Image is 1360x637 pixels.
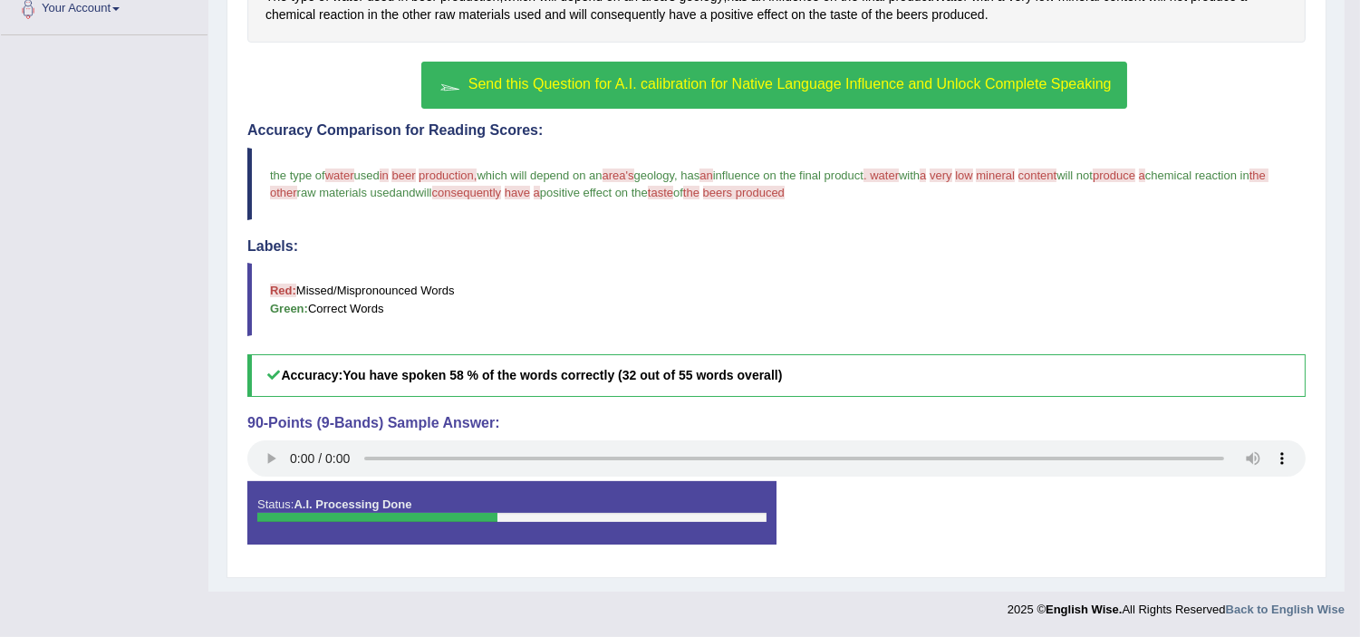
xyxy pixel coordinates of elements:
[270,302,308,315] b: Green:
[699,5,707,24] span: Click to see word definition
[270,169,1268,199] span: the other
[396,186,416,199] span: and
[505,186,530,199] span: have
[875,5,892,24] span: Click to see word definition
[699,169,712,182] span: an
[514,5,541,24] span: Click to see word definition
[669,5,696,24] span: Click to see word definition
[458,5,510,24] span: Click to see word definition
[534,186,540,199] span: a
[569,5,586,24] span: Click to see word definition
[435,5,456,24] span: Click to see word definition
[294,497,411,511] strong: A.I. Processing Done
[402,5,431,24] span: Click to see word definition
[391,169,415,182] span: beer
[713,169,863,182] span: influence on the final product
[325,169,354,182] span: water
[247,238,1306,255] h4: Labels:
[791,5,805,24] span: Click to see word definition
[603,169,634,182] span: area's
[265,5,315,24] span: Click to see word definition
[703,186,785,199] span: beers produced
[976,169,1015,182] span: mineral
[680,169,699,182] span: has
[421,62,1126,109] button: Send this Question for A.I. calibration for Native Language Influence and Unlock Complete Speaking
[354,169,380,182] span: used
[896,5,928,24] span: Click to see word definition
[809,5,826,24] span: Click to see word definition
[899,169,920,182] span: with
[710,5,753,24] span: Click to see word definition
[368,5,378,24] span: Click to see word definition
[634,169,675,182] span: geology
[863,169,899,182] span: . water
[648,186,673,199] span: taste
[757,5,788,24] span: Click to see word definition
[861,5,872,24] span: Click to see word definition
[247,415,1306,431] h4: 90-Points (9-Bands) Sample Answer:
[381,5,399,24] span: Click to see word definition
[270,169,325,182] span: the type of
[468,76,1112,92] span: Send this Question for A.I. calibration for Native Language Influence and Unlock Complete Speaking
[1046,603,1122,616] strong: English Wise.
[591,5,666,24] span: Click to see word definition
[683,186,699,199] span: the
[1145,169,1249,182] span: chemical reaction in
[247,354,1306,397] h5: Accuracy:
[540,186,648,199] span: positive effect on the
[419,169,477,182] span: production,
[830,5,857,24] span: Click to see word definition
[432,186,502,199] span: consequently
[270,284,296,297] b: Red:
[247,263,1306,335] blockquote: Missed/Mispronounced Words Correct Words
[1139,169,1145,182] span: a
[545,5,565,24] span: Click to see word definition
[955,169,973,182] span: low
[319,5,364,24] span: Click to see word definition
[1056,169,1093,182] span: will not
[342,368,782,382] b: You have spoken 58 % of the words correctly (32 out of 55 words overall)
[931,5,984,24] span: Click to see word definition
[674,169,678,182] span: ,
[1226,603,1345,616] a: Back to English Wise
[673,186,683,199] span: of
[1008,592,1345,618] div: 2025 © All Rights Reserved
[1018,169,1057,182] span: content
[1093,169,1135,182] span: produce
[380,169,389,182] span: in
[247,481,776,545] div: Status:
[477,169,602,182] span: which will depend on an
[920,169,926,182] span: a
[930,169,952,182] span: very
[415,186,431,199] span: will
[297,186,396,199] span: raw materials used
[247,122,1306,139] h4: Accuracy Comparison for Reading Scores:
